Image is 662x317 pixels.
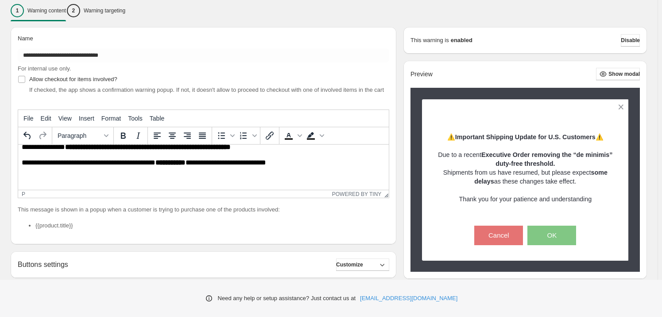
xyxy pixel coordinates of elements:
[437,150,613,168] p: Due to a recent
[131,128,146,143] button: Italic
[437,195,613,204] p: Thank you for your patience and understanding
[18,35,33,42] span: Name
[332,191,382,197] a: Powered by Tiny
[437,168,613,186] p: Shipments from us have resumed, but please expect as these changes take effect.
[22,191,25,197] div: p
[18,260,68,269] h2: Buttons settings
[303,128,325,143] div: Background color
[58,115,72,122] span: View
[451,36,472,45] strong: enabled
[35,128,50,143] button: Redo
[29,76,117,82] span: Allow checkout for items involved?
[481,151,612,167] strong: Executive Order removing the “de minimis” duty-free threshold.
[101,115,121,122] span: Format
[27,7,66,14] p: Warning content
[410,70,433,78] h2: Preview
[116,128,131,143] button: Bold
[195,128,210,143] button: Justify
[54,128,112,143] button: Formats
[336,261,363,268] span: Customize
[437,133,613,141] p: ⚠️ ⚠️
[29,86,384,93] span: If checked, the app shows a confirmation warning popup. If not, it doesn't allow to proceed to ch...
[67,1,125,20] button: 2Warning targeting
[79,115,94,122] span: Insert
[180,128,195,143] button: Align right
[262,128,277,143] button: Insert/edit link
[596,68,640,80] button: Show modal
[18,205,389,214] p: This message is shown in a popup when a customer is trying to purchase one of the products involved:
[527,226,576,245] button: OK
[11,4,24,17] div: 1
[621,37,640,44] span: Disable
[214,128,236,143] div: Bullet list
[23,115,34,122] span: File
[150,115,164,122] span: Table
[41,115,51,122] span: Edit
[58,132,101,139] span: Paragraph
[281,128,303,143] div: Text color
[474,169,608,185] strong: some delays
[150,128,165,143] button: Align left
[410,36,449,45] p: This warning is
[455,133,596,141] strong: Important Shipping Update for U.S. Customers
[381,190,389,198] div: Resize
[20,128,35,143] button: Undo
[84,7,125,14] p: Warning targeting
[165,128,180,143] button: Align center
[621,34,640,47] button: Disable
[128,115,143,122] span: Tools
[18,145,389,190] iframe: Rich Text Area
[608,70,640,78] span: Show modal
[18,65,71,72] span: For internal use only.
[360,294,457,303] a: [EMAIL_ADDRESS][DOMAIN_NAME]
[236,128,258,143] div: Numbered list
[11,1,66,20] button: 1Warning content
[35,221,389,230] li: {{product.title}}
[474,226,523,245] button: Cancel
[336,258,389,271] button: Customize
[67,4,80,17] div: 2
